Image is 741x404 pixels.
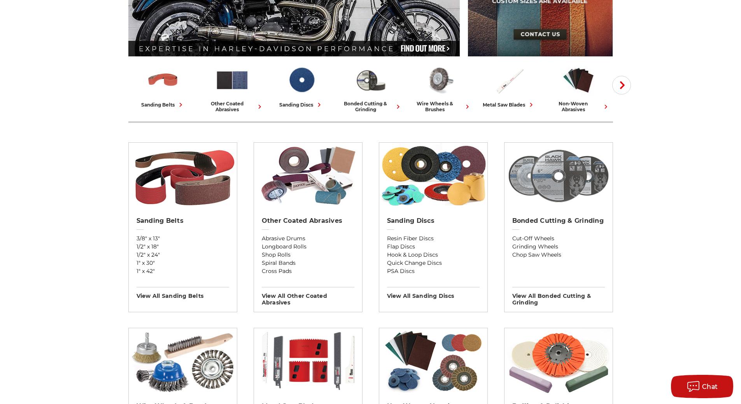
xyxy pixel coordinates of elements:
[612,76,631,94] button: Next
[512,243,605,251] a: Grinding Wheels
[270,63,333,109] a: sanding discs
[478,63,541,109] a: metal saw blades
[254,143,362,209] img: Other Coated Abrasives
[408,101,471,112] div: wire wheels & brushes
[387,217,480,225] h2: Sanding Discs
[379,328,487,394] img: Non-woven Abrasives
[354,63,388,97] img: Bonded Cutting & Grinding
[547,63,610,112] a: non-woven abrasives
[146,63,180,97] img: Sanding Belts
[137,234,229,243] a: 3/8" x 13"
[262,287,354,306] h3: View All other coated abrasives
[279,101,323,109] div: sanding discs
[215,63,249,97] img: Other Coated Abrasives
[137,267,229,275] a: 1" x 42"
[512,287,605,306] h3: View All bonded cutting & grinding
[492,63,526,97] img: Metal Saw Blades
[702,383,718,390] span: Chat
[262,267,354,275] a: Cross Pads
[387,267,480,275] a: PSA Discs
[262,234,354,243] a: Abrasive Drums
[201,101,264,112] div: other coated abrasives
[129,143,237,209] img: Sanding Belts
[137,243,229,251] a: 1/2" x 18"
[339,63,402,112] a: bonded cutting & grinding
[131,63,194,109] a: sanding belts
[137,217,229,225] h2: Sanding Belts
[561,63,596,97] img: Non-woven Abrasives
[512,217,605,225] h2: Bonded Cutting & Grinding
[671,375,733,398] button: Chat
[379,143,487,209] img: Sanding Discs
[387,251,480,259] a: Hook & Loop Discs
[387,287,480,299] h3: View All sanding discs
[505,143,613,209] img: Bonded Cutting & Grinding
[262,217,354,225] h2: Other Coated Abrasives
[254,328,362,394] img: Metal Saw Blades
[408,63,471,112] a: wire wheels & brushes
[423,63,457,97] img: Wire Wheels & Brushes
[129,328,237,394] img: Wire Wheels & Brushes
[387,243,480,251] a: Flap Discs
[141,101,185,109] div: sanding belts
[137,259,229,267] a: 1" x 30"
[387,259,480,267] a: Quick Change Discs
[262,259,354,267] a: Spiral Bands
[262,251,354,259] a: Shop Rolls
[137,287,229,299] h3: View All sanding belts
[262,243,354,251] a: Longboard Rolls
[284,63,319,97] img: Sanding Discs
[339,101,402,112] div: bonded cutting & grinding
[387,234,480,243] a: Resin Fiber Discs
[201,63,264,112] a: other coated abrasives
[512,251,605,259] a: Chop Saw Wheels
[137,251,229,259] a: 1/2" x 24"
[512,234,605,243] a: Cut-Off Wheels
[483,101,535,109] div: metal saw blades
[547,101,610,112] div: non-woven abrasives
[505,328,613,394] img: Buffing & Polishing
